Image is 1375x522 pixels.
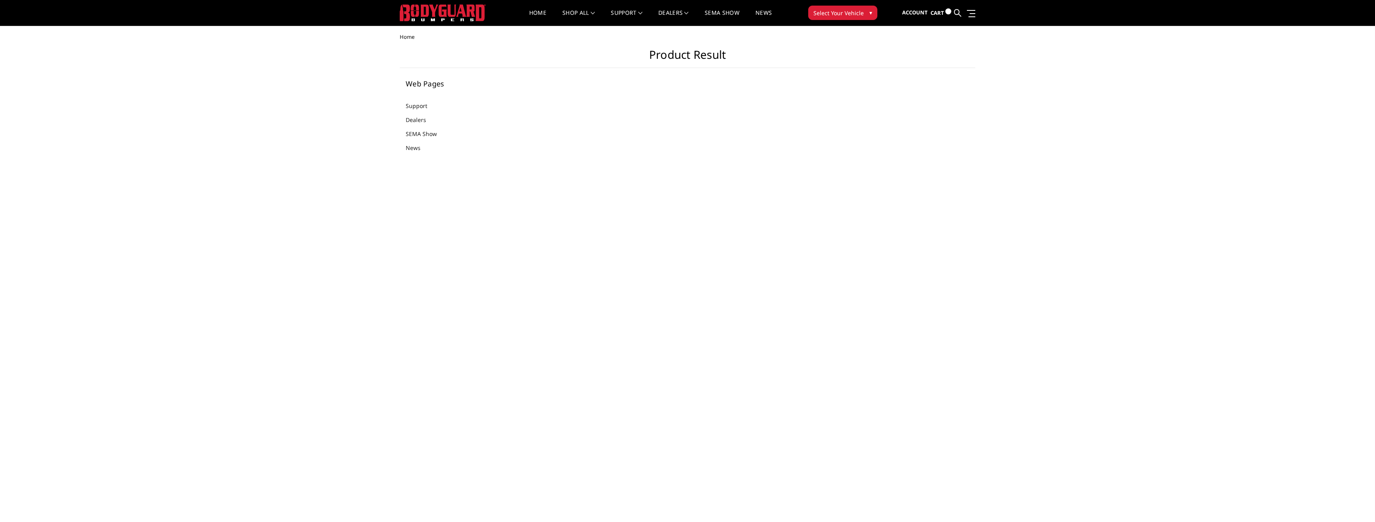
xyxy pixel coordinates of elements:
[902,9,928,16] span: Account
[813,9,864,17] span: Select Your Vehicle
[808,6,877,20] button: Select Your Vehicle
[406,130,447,138] a: SEMA Show
[562,10,595,26] a: shop all
[931,9,944,16] span: Cart
[406,102,437,110] a: Support
[406,144,430,152] a: News
[902,2,928,24] a: Account
[755,10,772,26] a: News
[406,80,503,87] h5: Web Pages
[400,33,414,40] span: Home
[658,10,689,26] a: Dealers
[705,10,739,26] a: SEMA Show
[406,116,436,124] a: Dealers
[931,2,951,24] a: Cart
[400,4,486,21] img: BODYGUARD BUMPERS
[611,10,642,26] a: Support
[529,10,546,26] a: Home
[869,8,872,17] span: ▾
[400,48,975,68] h1: Product Result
